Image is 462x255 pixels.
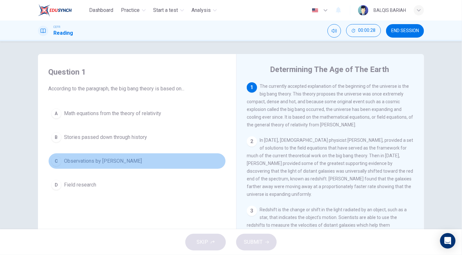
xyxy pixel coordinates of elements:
span: END SESSION [391,28,419,33]
h4: Question 1 [48,67,226,77]
button: AMath equations from the theory of relativity [48,105,226,122]
img: EduSynch logo [38,4,72,17]
span: In [DATE], [DEMOGRAPHIC_DATA] physicist [PERSON_NAME], provided a set of solutions to the field e... [247,138,413,197]
div: D [51,180,61,190]
button: DField research [48,177,226,193]
button: END SESSION [386,24,424,38]
button: CObservations by [PERSON_NAME] [48,153,226,169]
div: 2 [247,136,257,147]
div: Open Intercom Messenger [440,233,456,249]
span: Math equations from the theory of relativity [64,110,161,117]
button: Analysis [189,5,219,16]
button: 00:00:28 [346,24,381,37]
div: A [51,108,61,119]
span: Practice [121,6,140,14]
span: Stories passed down through history [64,133,147,141]
span: Redshift is the change or shift in the light radiated by an object, such as a star, that indicate... [247,207,407,251]
h4: Determining The Age of The Earth [270,64,389,75]
div: C [51,156,61,166]
div: B [51,132,61,142]
span: CEFR [53,25,60,29]
a: EduSynch logo [38,4,87,17]
img: Profile picture [358,5,368,15]
span: Observations by [PERSON_NAME] [64,157,142,165]
span: Dashboard [89,6,114,14]
span: According to the paragraph, the big bang theory is based on... [48,85,226,93]
div: BALQIS BARIAH [374,6,406,14]
span: Start a test [153,6,178,14]
span: The currently accepted explanation of the beginning of the universe is the big bang theory. This ... [247,84,413,127]
div: 1 [247,82,257,93]
img: en [311,8,319,13]
span: Analysis [192,6,211,14]
button: Practice [119,5,148,16]
div: Mute [328,24,341,38]
span: 00:00:28 [358,28,375,33]
div: 3 [247,206,257,216]
button: Start a test [151,5,187,16]
div: Hide [346,24,381,38]
button: BStories passed down through history [48,129,226,145]
button: Dashboard [87,5,116,16]
span: Field research [64,181,96,189]
h1: Reading [53,29,73,37]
